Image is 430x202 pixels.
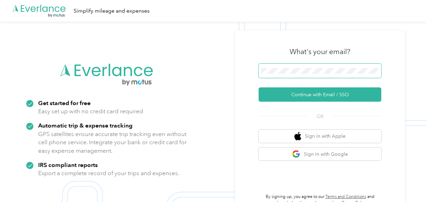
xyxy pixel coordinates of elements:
[259,87,381,102] button: Continue with Email / SSO
[259,148,381,161] button: google logoSign in with Google
[294,132,301,140] img: apple logo
[308,113,332,120] span: OR
[38,107,143,116] p: Easy set up with no credit card required
[38,130,187,155] p: GPS satellites ensure accurate trip tracking even without cell phone service. Integrate your bank...
[259,130,381,143] button: apple logoSign in with Apple
[292,150,301,158] img: google logo
[290,47,350,56] h3: What's your email?
[74,7,150,15] div: Simplify mileage and expenses
[38,99,91,106] strong: Get started for free
[325,194,366,199] a: Terms and Conditions
[38,169,179,178] p: Export a complete record of your trips and expenses.
[38,122,133,129] strong: Automatic trip & expense tracking
[38,161,98,168] strong: IRS compliant reports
